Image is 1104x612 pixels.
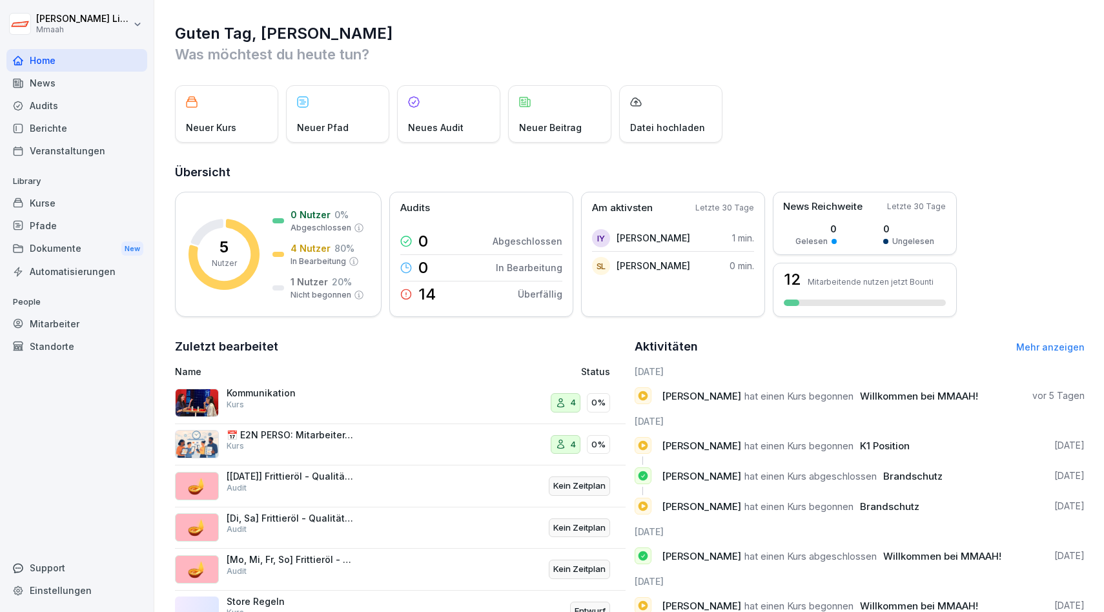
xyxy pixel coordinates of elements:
p: 5 [220,240,229,255]
p: Kommunikation [227,387,356,399]
p: 4 [570,438,576,451]
p: People [6,292,147,312]
h6: [DATE] [635,575,1085,588]
p: 0 [795,222,837,236]
a: Pfade [6,214,147,237]
h3: 12 [784,272,801,287]
p: Nicht begonnen [291,289,351,301]
p: Am aktivsten [592,201,653,216]
div: Dokumente [6,237,147,261]
a: Kurse [6,192,147,214]
p: vor 5 Tagen [1032,389,1085,402]
a: 🪔[[DATE]] Frittieröl - QualitätskontrolleAuditKein Zeitplan [175,465,626,507]
p: Kurs [227,399,244,411]
p: Status [581,365,610,378]
span: hat einen Kurs begonnen [744,500,854,513]
div: Automatisierungen [6,260,147,283]
p: 0 % [334,208,349,221]
p: 80 % [334,241,354,255]
p: Neuer Beitrag [519,121,582,134]
p: Audits [400,201,430,216]
p: In Bearbeitung [291,256,346,267]
p: Name [175,365,455,378]
p: [Di, Sa] Frittieröl - Qualitätskontrolle [227,513,356,524]
img: tuksy0m7dkfzt7fbvnptwcmt.png [175,389,219,417]
a: Mitarbeiter [6,312,147,335]
h1: Guten Tag, [PERSON_NAME] [175,23,1085,44]
p: Store Regeln [227,596,356,607]
p: 🪔 [187,558,207,581]
p: 14 [418,287,436,302]
p: Neues Audit [408,121,464,134]
span: Willkommen bei MMAAH! [860,600,978,612]
div: IY [592,229,610,247]
p: [PERSON_NAME] Linde [36,14,130,25]
p: Neuer Pfad [297,121,349,134]
a: Mehr anzeigen [1016,342,1085,352]
span: [PERSON_NAME] [662,500,741,513]
a: DokumenteNew [6,237,147,261]
p: [DATE] [1054,500,1085,513]
span: hat einen Kurs begonnen [744,440,854,452]
h6: [DATE] [635,414,1085,428]
span: [PERSON_NAME] [662,390,741,402]
a: 📅 E2N PERSO: Mitarbeiter- und SchichtmanagementKurs40% [175,424,626,466]
p: Audit [227,524,247,535]
p: 0 [883,222,934,236]
p: 0 [418,234,428,249]
p: 0 Nutzer [291,208,331,221]
p: [PERSON_NAME] [617,259,690,272]
a: 🪔[Mo, Mi, Fr, So] Frittieröl - QualitätskontrolleAuditKein Zeitplan [175,549,626,591]
p: Was möchtest du heute tun? [175,44,1085,65]
p: Kurs [227,440,244,452]
p: Audit [227,482,247,494]
span: Brandschutz [860,500,919,513]
a: Home [6,49,147,72]
span: hat einen Kurs abgeschlossen [744,470,877,482]
p: 4 [570,396,576,409]
p: Kein Zeitplan [553,522,606,535]
p: Abgeschlossen [291,222,351,234]
h6: [DATE] [635,525,1085,538]
p: Gelesen [795,236,828,247]
h2: Zuletzt bearbeitet [175,338,626,356]
a: Audits [6,94,147,117]
p: 1 min. [732,231,754,245]
p: In Bearbeitung [496,261,562,274]
p: Mmaah [36,25,130,34]
p: [[DATE]] Frittieröl - Qualitätskontrolle [227,471,356,482]
p: Audit [227,566,247,577]
p: Kein Zeitplan [553,480,606,493]
p: Library [6,171,147,192]
p: Kein Zeitplan [553,563,606,576]
p: [DATE] [1054,549,1085,562]
p: 🪔 [187,516,207,539]
span: hat einen Kurs abgeschlossen [744,550,877,562]
p: [DATE] [1054,439,1085,452]
p: Mitarbeitende nutzen jetzt Bounti [808,277,934,287]
span: Willkommen bei MMAAH! [883,550,1001,562]
p: [DATE] [1054,469,1085,482]
p: 🪔 [187,474,207,498]
p: Datei hochladen [630,121,705,134]
div: Einstellungen [6,579,147,602]
p: Nutzer [212,258,237,269]
p: Abgeschlossen [493,234,562,248]
p: Ungelesen [892,236,934,247]
img: kwegrmmz0dccu2a3gztnhtkz.png [175,430,219,458]
span: [PERSON_NAME] [662,470,741,482]
span: K1 Position [860,440,910,452]
a: Berichte [6,117,147,139]
p: Überfällig [518,287,562,301]
span: [PERSON_NAME] [662,440,741,452]
p: 0 min. [730,259,754,272]
p: [Mo, Mi, Fr, So] Frittieröl - Qualitätskontrolle [227,554,356,566]
h2: Übersicht [175,163,1085,181]
a: Standorte [6,335,147,358]
h2: Aktivitäten [635,338,698,356]
p: 4 Nutzer [291,241,331,255]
